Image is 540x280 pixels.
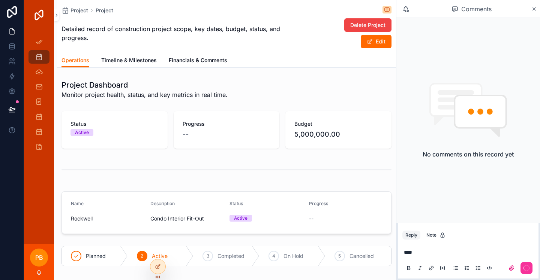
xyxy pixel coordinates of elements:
div: Active [234,215,247,222]
span: Cancelled [349,252,374,260]
div: Active [75,129,89,136]
span: 5 [338,253,341,259]
span: Status [229,201,243,206]
span: 5,000,000.00 [294,129,382,140]
span: Rockwell [71,215,144,222]
span: Financials & Comments [169,57,227,64]
span: Condo Interior Fit-Out [150,215,224,222]
a: Project [96,7,113,14]
a: Project [61,7,88,14]
span: Project [70,7,88,14]
span: Detailed record of construction project scope, key dates, budget, status, and progress. [61,24,306,42]
span: Progress [309,201,328,206]
span: Description [150,201,175,206]
span: Operations [61,57,89,64]
span: 2 [141,253,143,259]
img: App logo [33,9,45,21]
span: Status [70,120,159,128]
span: Budget [294,120,382,128]
button: Reply [402,231,420,240]
span: Active [152,252,168,260]
span: Monitor project health, status, and key metrics in real time. [61,90,228,99]
span: Delete Project [350,21,385,29]
h2: No comments on this record yet [423,150,514,159]
span: -- [183,129,189,140]
span: Completed [217,252,244,260]
span: 4 [272,253,275,259]
span: Comments [461,4,492,13]
span: Planned [86,252,106,260]
span: On Hold [283,252,303,260]
span: Timeline & Milestones [101,57,157,64]
h1: Project Dashboard [61,80,228,90]
span: PB [35,253,43,262]
span: 3 [207,253,209,259]
span: Progress [183,120,271,128]
span: Name [71,201,84,206]
a: Timeline & Milestones [101,54,157,69]
div: Note [426,232,445,238]
button: Note [423,231,448,240]
a: Operations [61,54,89,68]
button: Edit [361,35,391,48]
a: Financials & Comments [169,54,227,69]
button: Delete Project [344,18,391,32]
span: -- [309,215,313,222]
div: scrollable content [24,30,54,163]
